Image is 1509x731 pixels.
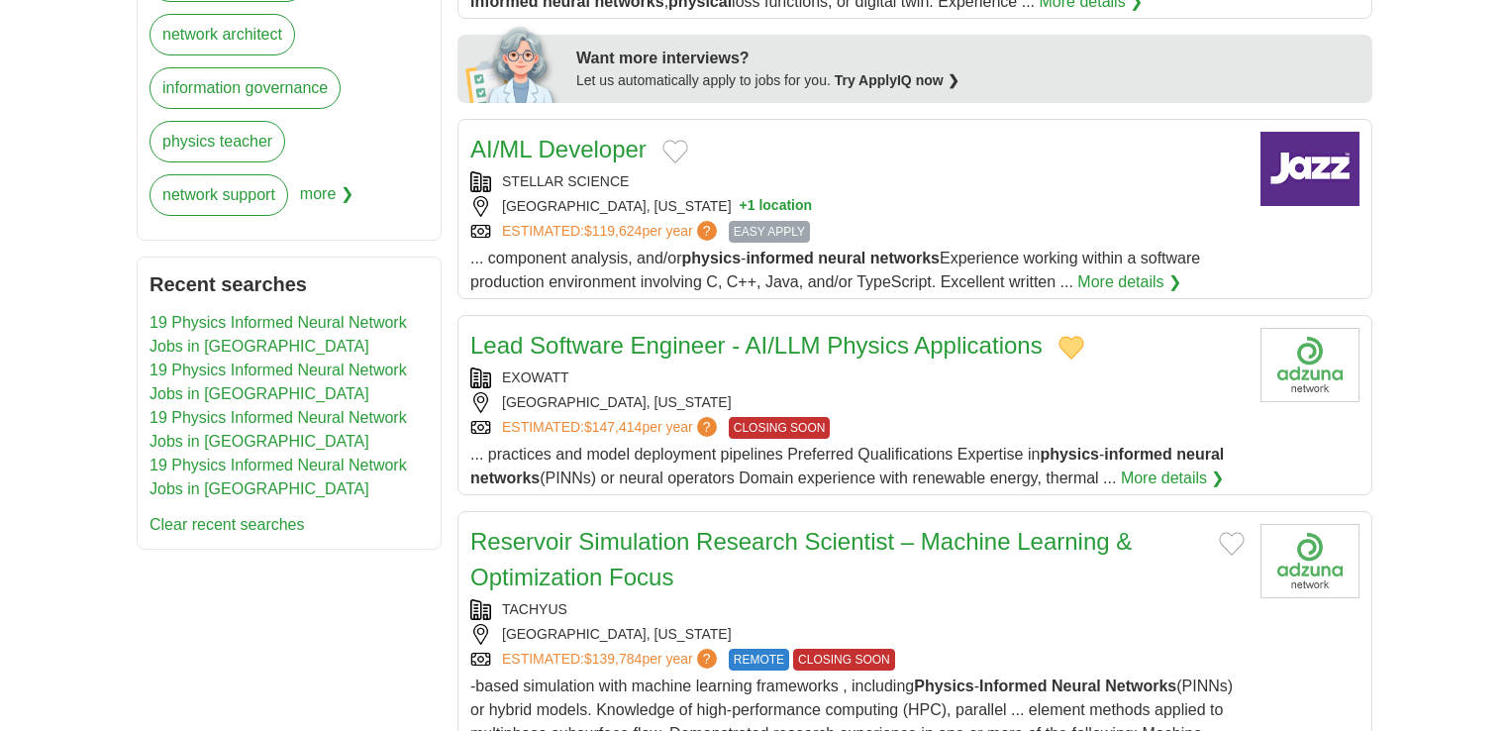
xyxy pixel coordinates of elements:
strong: physics [1040,446,1099,463]
span: CLOSING SOON [793,649,895,671]
strong: Networks [1105,678,1176,694]
a: Lead Software Engineer - AI/LLM Physics Applications [470,332,1043,359]
button: +1 location [740,196,813,217]
a: AI/ML Developer [470,136,647,162]
a: 19 Physics Informed Neural Network Jobs in [GEOGRAPHIC_DATA] [150,457,407,497]
span: $139,784 [584,651,642,667]
a: 19 Physics Informed Neural Network Jobs in [GEOGRAPHIC_DATA] [150,409,407,450]
strong: Neural [1052,678,1101,694]
a: physics teacher [150,121,285,162]
strong: Informed [979,678,1047,694]
span: $119,624 [584,223,642,239]
div: [GEOGRAPHIC_DATA], [US_STATE] [470,196,1245,217]
img: Company logo [1260,328,1359,402]
span: CLOSING SOON [729,417,831,439]
a: network support [150,174,288,216]
span: ... practices and model deployment pipelines Preferred Qualifications Expertise in - (PINNs) or n... [470,446,1224,486]
div: Want more interviews? [576,47,1360,70]
span: ? [697,649,717,669]
strong: networks [870,250,940,266]
span: ? [697,417,717,437]
a: information governance [150,67,341,109]
strong: informed [1104,446,1171,463]
span: $147,414 [584,419,642,435]
a: ESTIMATED:$147,414per year? [502,417,721,439]
span: EASY APPLY [729,221,810,243]
span: ... component analysis, and/or - Experience working within a software production environment invo... [470,250,1200,290]
strong: neural [1176,446,1224,463]
div: [GEOGRAPHIC_DATA], [US_STATE] [470,624,1245,645]
span: REMOTE [729,649,789,671]
a: Reservoir Simulation Research Scientist – Machine Learning & Optimization Focus [470,528,1132,590]
a: 19 Physics Informed Neural Network Jobs in [GEOGRAPHIC_DATA] [150,362,407,402]
img: apply-iq-scientist.png [465,24,561,103]
a: More details ❯ [1121,467,1225,490]
strong: Physics [914,678,973,694]
img: Company logo [1260,524,1359,598]
a: More details ❯ [1077,270,1181,294]
span: ? [697,221,717,241]
div: Let us automatically apply to jobs for you. [576,70,1360,91]
button: Add to favorite jobs [662,140,688,163]
a: ESTIMATED:$119,624per year? [502,221,721,243]
img: Company logo [1260,132,1359,206]
a: Clear recent searches [150,516,305,533]
strong: neural [818,250,865,266]
span: more ❯ [300,174,353,228]
h2: Recent searches [150,269,429,299]
button: Add to favorite jobs [1058,336,1084,360]
strong: physics [681,250,741,266]
a: network architect [150,14,295,55]
a: Try ApplyIQ now ❯ [835,72,959,88]
a: 19 Physics Informed Neural Network Jobs in [GEOGRAPHIC_DATA] [150,314,407,355]
button: Add to favorite jobs [1219,532,1245,556]
div: [GEOGRAPHIC_DATA], [US_STATE] [470,392,1245,413]
a: ESTIMATED:$139,784per year? [502,649,721,671]
span: + [740,196,748,217]
div: STELLAR SCIENCE [470,171,1245,192]
strong: networks [470,470,540,486]
strong: informed [746,250,813,266]
div: EXOWATT [470,367,1245,388]
div: TACHYUS [470,599,1245,620]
